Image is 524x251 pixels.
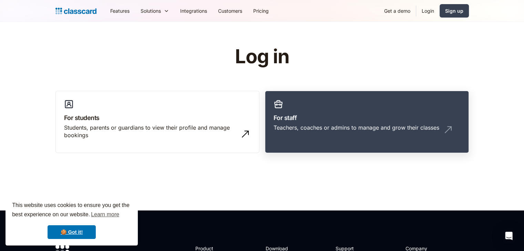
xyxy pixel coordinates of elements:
a: home [55,6,96,16]
a: dismiss cookie message [48,225,96,239]
div: Solutions [135,3,175,19]
a: Customers [213,3,248,19]
a: Get a demo [379,3,416,19]
span: This website uses cookies to ensure you get the best experience on our website. [12,201,131,220]
div: Solutions [141,7,161,14]
div: Open Intercom Messenger [501,228,517,244]
a: For studentsStudents, parents or guardians to view their profile and manage bookings [55,91,259,153]
a: Login [416,3,440,19]
h1: Log in [153,46,371,67]
div: cookieconsent [6,195,138,245]
div: Sign up [445,7,463,14]
a: Sign up [440,4,469,18]
h3: For staff [274,113,460,122]
a: Pricing [248,3,274,19]
a: learn more about cookies [90,209,120,220]
a: Features [105,3,135,19]
a: Integrations [175,3,213,19]
a: For staffTeachers, coaches or admins to manage and grow their classes [265,91,469,153]
div: Students, parents or guardians to view their profile and manage bookings [64,124,237,139]
div: Teachers, coaches or admins to manage and grow their classes [274,124,439,131]
h3: For students [64,113,251,122]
